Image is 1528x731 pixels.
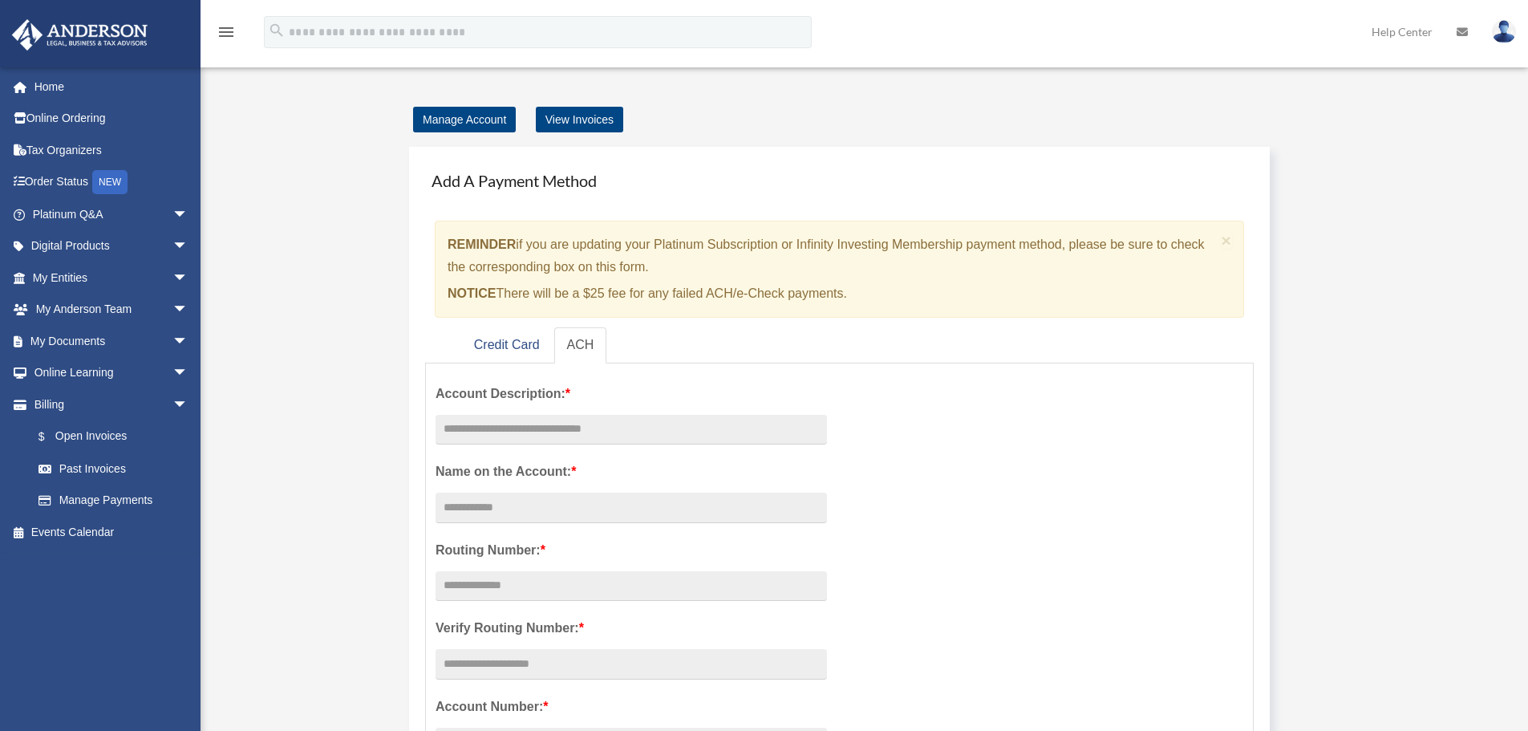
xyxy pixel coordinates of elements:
[11,516,213,548] a: Events Calendar
[425,163,1254,198] h4: Add A Payment Method
[172,230,205,263] span: arrow_drop_down
[461,327,553,363] a: Credit Card
[11,262,213,294] a: My Entitiesarrow_drop_down
[22,485,205,517] a: Manage Payments
[554,327,607,363] a: ACH
[413,107,516,132] a: Manage Account
[1492,20,1516,43] img: User Pic
[436,539,827,562] label: Routing Number:
[22,420,213,453] a: $Open Invoices
[172,198,205,231] span: arrow_drop_down
[172,262,205,294] span: arrow_drop_down
[448,238,516,251] strong: REMINDER
[11,230,213,262] a: Digital Productsarrow_drop_down
[7,19,152,51] img: Anderson Advisors Platinum Portal
[47,427,55,447] span: $
[436,461,827,483] label: Name on the Account:
[436,696,827,718] label: Account Number:
[11,134,213,166] a: Tax Organizers
[436,383,827,405] label: Account Description:
[11,294,213,326] a: My Anderson Teamarrow_drop_down
[92,170,128,194] div: NEW
[172,294,205,327] span: arrow_drop_down
[435,221,1244,318] div: if you are updating your Platinum Subscription or Infinity Investing Membership payment method, p...
[172,388,205,421] span: arrow_drop_down
[217,28,236,42] a: menu
[11,198,213,230] a: Platinum Q&Aarrow_drop_down
[172,325,205,358] span: arrow_drop_down
[1222,231,1232,250] span: ×
[11,103,213,135] a: Online Ordering
[536,107,623,132] a: View Invoices
[448,286,496,300] strong: NOTICE
[11,325,213,357] a: My Documentsarrow_drop_down
[217,22,236,42] i: menu
[1222,232,1232,249] button: Close
[268,22,286,39] i: search
[11,71,213,103] a: Home
[11,166,213,199] a: Order StatusNEW
[436,617,827,640] label: Verify Routing Number:
[448,282,1215,305] p: There will be a $25 fee for any failed ACH/e-Check payments.
[11,388,213,420] a: Billingarrow_drop_down
[22,453,213,485] a: Past Invoices
[11,357,213,389] a: Online Learningarrow_drop_down
[172,357,205,390] span: arrow_drop_down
